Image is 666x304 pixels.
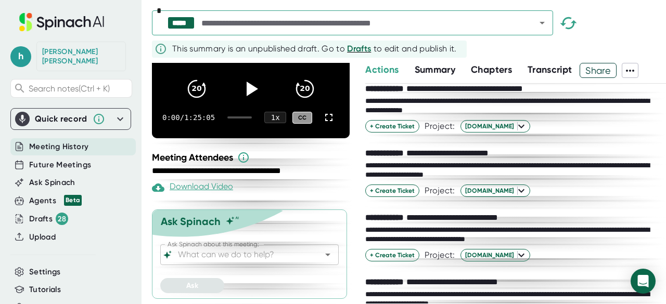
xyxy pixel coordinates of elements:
button: Summary [415,63,455,77]
button: [DOMAIN_NAME] [460,184,530,197]
button: Ask [160,278,224,293]
button: + Create Ticket [365,184,419,197]
button: Future Meetings [29,159,91,171]
span: Summary [415,64,455,75]
div: 28 [56,213,68,225]
button: Tutorials [29,284,61,296]
span: h [10,46,31,67]
button: Share [580,63,617,78]
button: Actions [365,63,399,77]
span: Ask [186,281,198,290]
span: Chapters [471,64,512,75]
div: Agents [29,195,82,207]
div: Project: [425,121,455,131]
button: Chapters [471,63,512,77]
span: [DOMAIN_NAME] [465,186,526,195]
button: Open [321,247,335,262]
div: Open Intercom Messenger [631,269,656,294]
input: What can we do to help? [176,247,305,262]
button: Meeting History [29,141,88,153]
span: + Create Ticket [370,250,415,260]
span: + Create Ticket [370,122,415,131]
span: Drafts [347,44,371,54]
div: Download Video [152,181,233,194]
button: Upload [29,231,56,243]
span: [DOMAIN_NAME] [465,250,526,260]
div: Helen Hanna [42,47,120,65]
div: Beta [64,195,82,206]
button: + Create Ticket [365,249,419,261]
button: Transcript [528,63,572,77]
button: [DOMAIN_NAME] [460,249,530,261]
button: Open [535,16,549,30]
span: Transcript [528,64,572,75]
div: Quick record [35,114,87,124]
span: [DOMAIN_NAME] [465,122,526,131]
div: Project: [425,186,455,196]
span: Actions [365,64,399,75]
div: CC [292,112,312,124]
div: Drafts [29,213,68,225]
div: Project: [425,250,455,260]
button: Settings [29,266,61,278]
button: Drafts 28 [29,213,68,225]
div: 0:00 / 1:25:05 [162,113,215,122]
div: Quick record [15,109,126,129]
span: + Create Ticket [370,186,415,195]
button: + Create Ticket [365,120,419,133]
button: [DOMAIN_NAME] [460,120,530,133]
div: 1 x [264,112,286,123]
button: Agents Beta [29,195,82,207]
span: Search notes (Ctrl + K) [29,84,110,94]
div: Ask Spinach [161,215,221,228]
button: Drafts [347,43,371,55]
div: Meeting Attendees [152,151,352,164]
span: Share [580,61,616,80]
div: This summary is an unpublished draft. Go to to edit and publish it. [172,43,457,55]
button: Ask Spinach [29,177,75,189]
